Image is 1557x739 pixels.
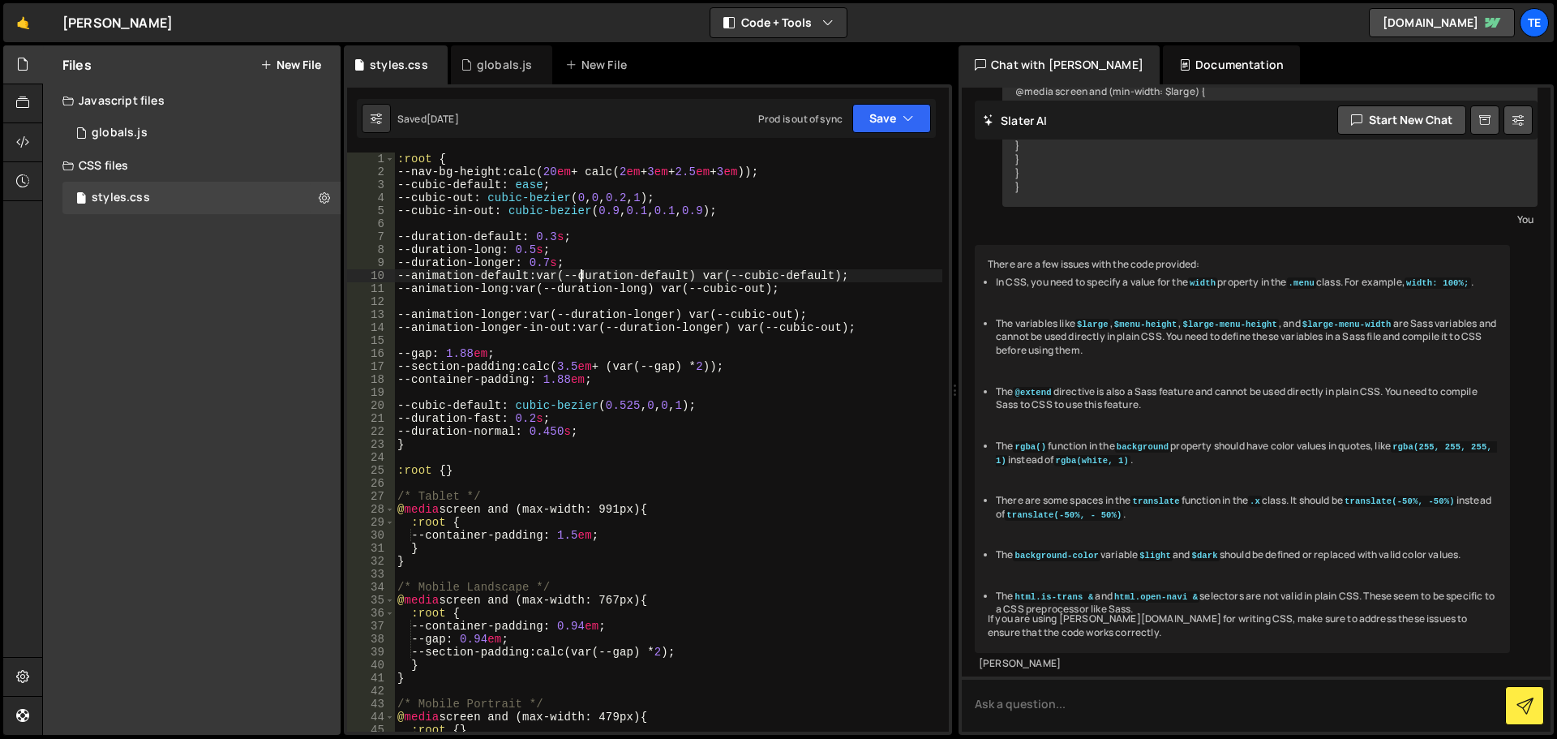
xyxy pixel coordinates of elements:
li: In CSS, you need to specify a value for the property in the class. For example, . [996,276,1497,290]
div: styles.css [92,191,150,205]
div: 40 [347,659,395,672]
code: translate [1130,496,1181,507]
code: $menu-height [1113,319,1179,330]
li: The variable and should be defined or replaced with valid color values. [996,548,1497,562]
div: 44 [347,711,395,724]
div: 14 [347,321,395,334]
code: $large-menu-height [1182,319,1279,330]
div: 20 [347,399,395,412]
div: 31 [347,542,395,555]
div: globals.js [92,126,148,140]
div: 23 [347,438,395,451]
div: 28 [347,503,395,516]
h2: Files [62,56,92,74]
div: New File [565,57,633,73]
div: 27 [347,490,395,503]
div: Javascript files [43,84,341,117]
div: [PERSON_NAME] [62,13,173,32]
code: .x [1248,496,1262,507]
a: 🤙 [3,3,43,42]
div: [DATE] [427,112,459,126]
div: 16160/43434.js [62,117,341,149]
code: $light [1138,550,1173,561]
div: 4 [347,191,395,204]
code: html.is-trans & [1013,591,1095,603]
div: 15 [347,334,395,347]
li: There are some spaces in the function in the class. It should be instead of . [996,494,1497,522]
div: 19 [347,386,395,399]
div: 30 [347,529,395,542]
button: Start new chat [1337,105,1466,135]
a: Te [1520,8,1549,37]
div: 13 [347,308,395,321]
code: translate(-50%, - 50%) [1005,509,1123,521]
div: Chat with [PERSON_NAME] [959,45,1160,84]
div: Prod is out of sync [758,112,843,126]
div: 32 [347,555,395,568]
div: 33 [347,568,395,581]
div: 8 [347,243,395,256]
button: Code + Tools [710,8,847,37]
div: 2 [347,165,395,178]
code: $large-menu-width [1301,319,1393,330]
div: [PERSON_NAME] [979,657,1506,671]
code: .menu [1287,277,1316,289]
div: 22 [347,425,395,438]
code: background-color [1013,550,1100,561]
div: There are a few issues with the code provided: If you are using [PERSON_NAME][DOMAIN_NAME] for wr... [975,245,1510,652]
code: html.open-navi & [1113,591,1199,603]
div: 41 [347,672,395,685]
h2: Slater AI [983,113,1048,128]
div: You [1006,211,1533,228]
code: background [1115,441,1171,453]
div: styles.css [370,57,428,73]
li: The function in the property should have color values in quotes, like instead of . [996,440,1497,467]
li: The and selectors are not valid in plain CSS. These seem to be specific to a CSS preprocessor lik... [996,590,1497,617]
div: 43 [347,698,395,711]
div: 26 [347,477,395,490]
div: 39 [347,646,395,659]
div: 45 [347,724,395,737]
div: 11 [347,282,395,295]
div: 10 [347,269,395,282]
div: 3 [347,178,395,191]
div: 34 [347,581,395,594]
div: 35 [347,594,395,607]
div: 24 [347,451,395,464]
div: Documentation [1163,45,1300,84]
code: $large [1075,319,1110,330]
code: rgba() [1013,441,1048,453]
button: Save [852,104,931,133]
div: CSS files [43,149,341,182]
div: 21 [347,412,395,425]
div: 29 [347,516,395,529]
div: 25 [347,464,395,477]
code: translate(-50%, -50%) [1343,496,1456,507]
code: width: 100%; [1405,277,1471,289]
li: The variables like , , , and are Sass variables and cannot be used directly in plain CSS. You nee... [996,317,1497,358]
code: $dark [1190,550,1219,561]
button: New File [260,58,321,71]
div: 18 [347,373,395,386]
div: 5 [347,204,395,217]
div: Saved [397,112,459,126]
div: 42 [347,685,395,698]
div: 1 [347,153,395,165]
code: @extend [1013,387,1053,398]
div: 36 [347,607,395,620]
div: 12 [347,295,395,308]
a: [DOMAIN_NAME] [1369,8,1515,37]
code: rgba(white, 1) [1054,455,1130,466]
div: 16160/43441.css [62,182,341,214]
li: The directive is also a Sass feature and cannot be used directly in plain CSS. You need to compil... [996,385,1497,413]
div: 37 [347,620,395,633]
code: width [1188,277,1217,289]
code: rgba(255, 255, 255, 1) [996,441,1497,466]
div: 7 [347,230,395,243]
div: 17 [347,360,395,373]
div: 16 [347,347,395,360]
div: 9 [347,256,395,269]
div: globals.js [477,57,533,73]
div: 6 [347,217,395,230]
